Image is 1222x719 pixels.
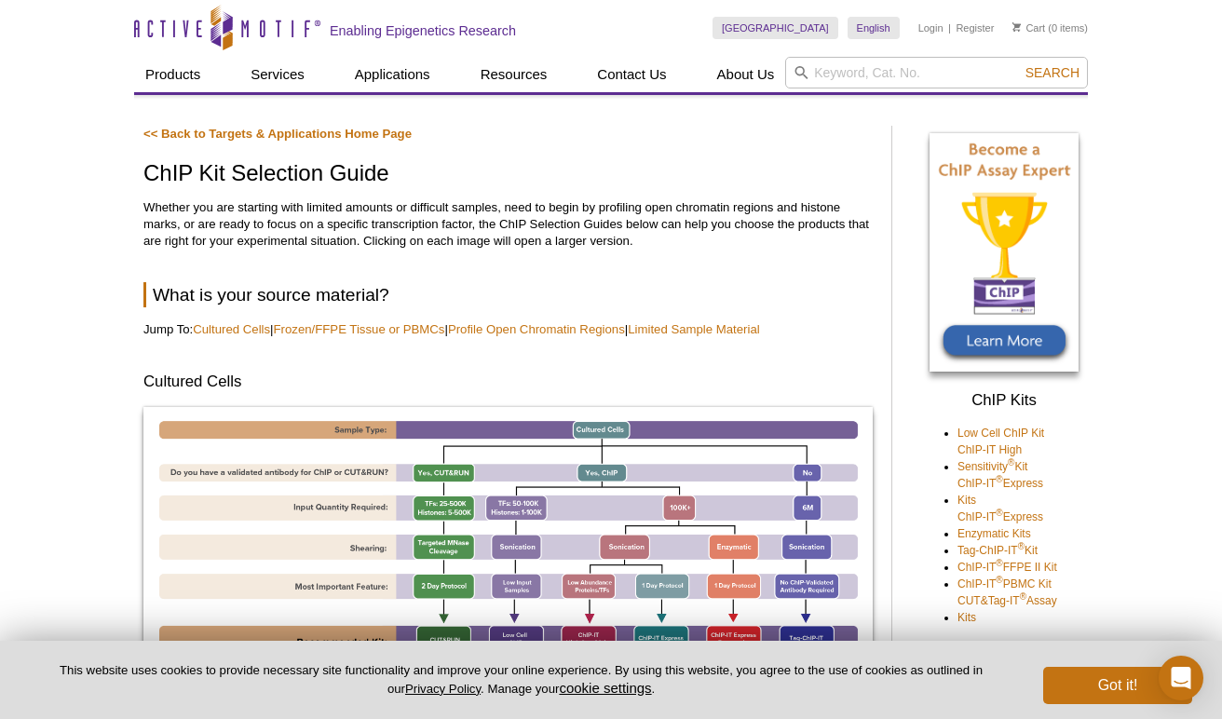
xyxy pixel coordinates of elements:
[957,576,1052,592] a: ChIP-IT®PBMC Kit
[957,425,1044,441] a: Low Cell ChIP Kit
[1020,64,1085,81] button: Search
[918,21,944,34] a: Login
[996,508,1002,518] sup: ®
[143,199,873,250] p: Whether you are starting with limited amounts or difficult samples, need to begin by profiling op...
[957,542,1038,559] a: Tag-ChIP-IT®Kit
[1025,65,1079,80] span: Search
[957,592,1062,626] a: CUT&Tag-IT®Assay Kits
[1020,591,1026,602] sup: ®
[957,475,1062,509] a: ChIP-IT®Express Kits
[143,321,873,338] p: Jump To: | | |
[1012,22,1021,32] img: Your Cart
[948,17,951,39] li: |
[848,17,900,39] a: English
[143,407,873,675] a: Click for larger image
[405,682,481,696] a: Privacy Policy
[956,21,994,34] a: Register
[30,662,1012,698] p: This website uses cookies to provide necessary site functionality and improve your online experie...
[1018,541,1025,551] sup: ®
[143,127,412,141] a: << Back to Targets & Applications Home Page
[957,509,1062,542] a: ChIP-IT®Express Enzymatic Kits
[143,282,873,307] h2: What is your source material?
[143,407,873,671] img: ChIP Kits Guide 1
[193,322,270,336] a: Cultured Cells
[239,57,316,92] a: Services
[274,322,445,336] a: Frozen/FFPE Tissue or PBMCs
[996,474,1002,484] sup: ®
[996,558,1002,568] sup: ®
[448,322,625,336] a: Profile Open Chromatin Regions
[134,57,211,92] a: Products
[143,371,873,393] h3: Cultured Cells
[785,57,1088,88] input: Keyword, Cat. No.
[713,17,838,39] a: [GEOGRAPHIC_DATA]
[706,57,786,92] a: About Us
[559,680,651,696] button: cookie settings
[930,133,1079,367] img: Become a ChIP Assay Expert
[1008,457,1014,468] sup: ®
[1159,656,1203,700] div: Open Intercom Messenger
[143,161,873,188] h1: ChIP Kit Selection Guide
[1012,17,1088,39] li: (0 items)
[469,57,559,92] a: Resources
[330,22,516,39] h2: Enabling Epigenetics Research
[586,57,677,92] a: Contact Us
[996,575,1002,585] sup: ®
[1043,667,1192,704] button: Got it!
[930,390,1079,411] h3: ChIP Kits
[957,559,1057,576] a: ChIP-IT®FFPE II Kit
[1012,21,1045,34] a: Cart
[957,441,1062,475] a: ChIP-IT High Sensitivity®Kit
[628,322,759,336] a: Limited Sample Material​
[344,57,441,92] a: Applications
